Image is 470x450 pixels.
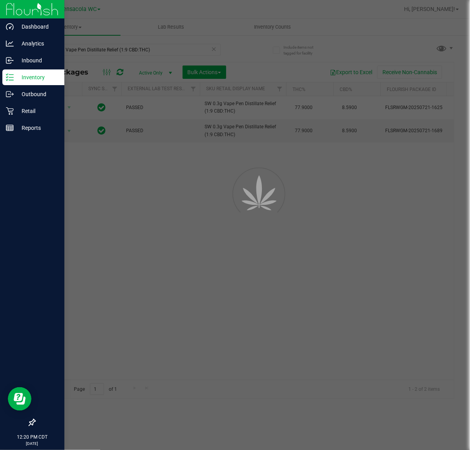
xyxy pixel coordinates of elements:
p: Inbound [14,56,61,65]
p: Outbound [14,89,61,99]
inline-svg: Dashboard [6,23,14,31]
iframe: Resource center [8,387,31,411]
inline-svg: Reports [6,124,14,132]
p: Inventory [14,73,61,82]
inline-svg: Inbound [6,56,14,64]
p: Dashboard [14,22,61,31]
p: Analytics [14,39,61,48]
inline-svg: Inventory [6,73,14,81]
inline-svg: Retail [6,107,14,115]
p: Retail [14,106,61,116]
inline-svg: Outbound [6,90,14,98]
p: [DATE] [4,441,61,446]
inline-svg: Analytics [6,40,14,47]
p: 12:20 PM CDT [4,434,61,441]
p: Reports [14,123,61,133]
